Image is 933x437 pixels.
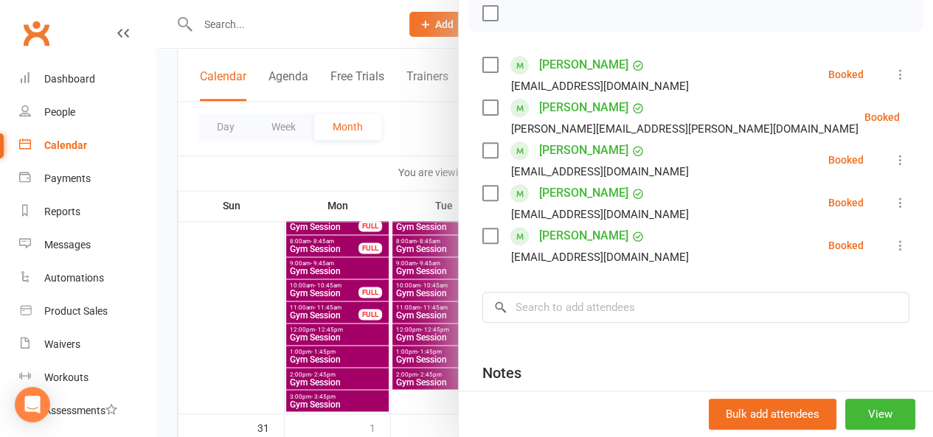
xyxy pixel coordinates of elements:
div: [PERSON_NAME][EMAIL_ADDRESS][PERSON_NAME][DOMAIN_NAME] [511,119,859,139]
a: Clubworx [18,15,55,52]
a: People [19,96,156,129]
div: Notes [482,363,521,383]
div: [EMAIL_ADDRESS][DOMAIN_NAME] [511,77,689,96]
div: Booked [828,69,864,80]
div: [EMAIL_ADDRESS][DOMAIN_NAME] [511,205,689,224]
a: Messages [19,228,156,262]
div: Booked [828,240,864,251]
div: Automations [44,272,104,284]
a: Waivers [19,328,156,361]
div: People [44,106,75,118]
a: [PERSON_NAME] [539,96,628,119]
a: [PERSON_NAME] [539,224,628,248]
a: [PERSON_NAME] [539,139,628,162]
a: Payments [19,162,156,195]
div: [EMAIL_ADDRESS][DOMAIN_NAME] [511,162,689,181]
div: Payments [44,172,91,184]
div: Add notes for this class / appointment below [482,388,909,405]
div: Booked [864,112,900,122]
a: Automations [19,262,156,295]
div: Reports [44,206,80,217]
div: Dashboard [44,73,95,85]
a: Dashboard [19,63,156,96]
div: Open Intercom Messenger [15,387,50,422]
button: Bulk add attendees [709,399,836,430]
a: Reports [19,195,156,228]
a: Calendar [19,129,156,162]
input: Search to add attendees [482,292,909,323]
a: Workouts [19,361,156,394]
div: Messages [44,239,91,251]
div: Booked [828,155,864,165]
a: Assessments [19,394,156,427]
a: Product Sales [19,295,156,328]
div: Booked [828,197,864,208]
button: View [845,399,915,430]
a: [PERSON_NAME] [539,181,628,205]
div: Assessments [44,405,117,416]
div: Calendar [44,139,87,151]
div: Product Sales [44,305,108,317]
div: Waivers [44,338,80,350]
div: [EMAIL_ADDRESS][DOMAIN_NAME] [511,248,689,267]
div: Workouts [44,371,89,383]
a: [PERSON_NAME] [539,53,628,77]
